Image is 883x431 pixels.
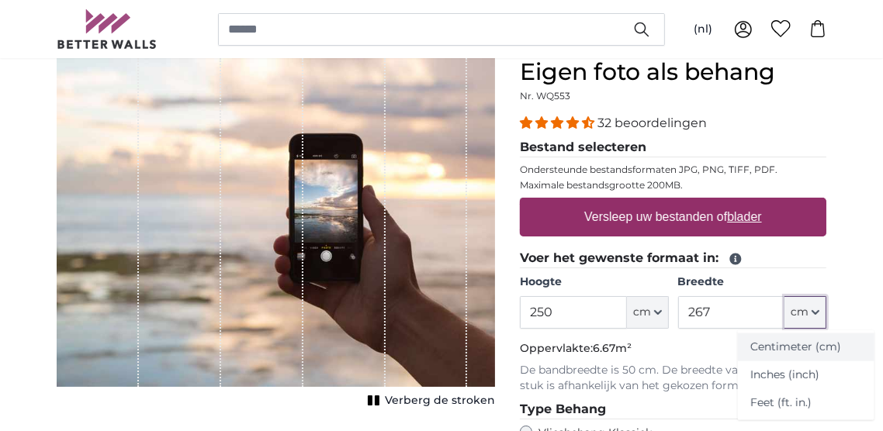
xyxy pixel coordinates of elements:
[738,333,874,361] a: Centimeter (cm)
[520,179,826,191] p: Maximale bestandsgrootte 200MB.
[520,400,826,419] legend: Type Behang
[520,363,826,394] p: De bandbreedte is 50 cm. De breedte van het laatste stuk is afhankelijk van het gekozen formaat.
[681,16,725,43] button: (nl)
[791,305,809,320] span: cm
[57,58,495,412] div: 1 of 1
[57,9,158,49] img: Betterwalls
[520,116,597,130] span: 4.31 stars
[633,305,651,320] span: cm
[520,164,826,176] p: Ondersteunde bestandsformaten JPG, PNG, TIFF, PDF.
[363,390,495,412] button: Verberg de stroken
[738,389,874,417] a: Feet (ft. in.)
[520,58,826,86] h1: Eigen foto als behang
[678,274,826,290] label: Breedte
[520,249,826,268] legend: Voer het gewenste formaat in:
[578,202,768,233] label: Versleep uw bestanden of
[520,341,826,357] p: Oppervlakte:
[784,296,826,329] button: cm
[385,393,495,409] span: Verberg de stroken
[627,296,669,329] button: cm
[520,138,826,157] legend: Bestand selecteren
[738,361,874,389] a: Inches (inch)
[593,341,632,355] span: 6.67m²
[520,90,570,102] span: Nr. WQ553
[520,274,668,290] label: Hoogte
[597,116,707,130] span: 32 beoordelingen
[727,210,761,223] u: blader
